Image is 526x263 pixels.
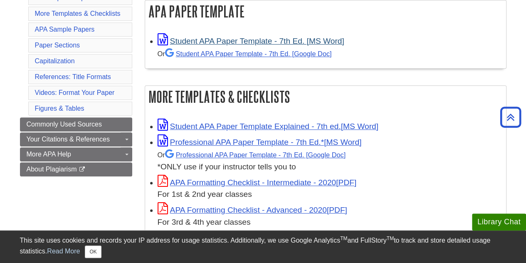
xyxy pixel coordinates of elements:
[158,189,502,201] div: For 1st & 2nd year classes
[35,57,75,65] a: Capitalization
[47,248,80,255] a: Read More
[145,0,506,22] h2: APA Paper Template
[158,216,502,228] div: For 3rd & 4th year classes
[387,236,394,241] sup: TM
[79,167,86,172] i: This link opens in a new window
[85,246,101,258] button: Close
[165,50,332,57] a: Student APA Paper Template - 7th Ed. [Google Doc]
[165,151,346,159] a: Professional APA Paper Template - 7th Ed.
[158,50,332,57] small: Or
[158,122,378,131] a: Link opens in new window
[158,178,357,187] a: Link opens in new window
[340,236,347,241] sup: TM
[20,117,132,131] a: Commonly Used Sources
[145,86,506,108] h2: More Templates & Checklists
[20,147,132,161] a: More APA Help
[472,213,526,231] button: Library Chat
[158,138,362,146] a: Link opens in new window
[497,112,524,123] a: Back to Top
[20,162,132,176] a: About Plagiarism
[158,206,347,214] a: Link opens in new window
[35,10,121,17] a: More Templates & Checklists
[158,37,344,45] a: Link opens in new window
[20,236,506,258] div: This site uses cookies and records your IP address for usage statistics. Additionally, we use Goo...
[27,121,102,128] span: Commonly Used Sources
[35,105,84,112] a: Figures & Tables
[27,136,110,143] span: Your Citations & References
[27,151,71,158] span: More APA Help
[20,132,132,146] a: Your Citations & References
[158,149,502,173] div: *ONLY use if your instructor tells you to
[27,166,77,173] span: About Plagiarism
[35,26,95,33] a: APA Sample Papers
[158,151,346,159] small: Or
[35,73,111,80] a: References: Title Formats
[35,89,115,96] a: Videos: Format Your Paper
[35,42,80,49] a: Paper Sections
